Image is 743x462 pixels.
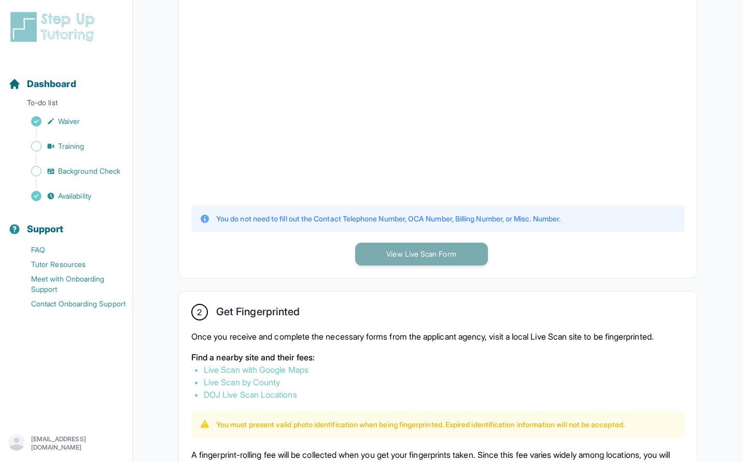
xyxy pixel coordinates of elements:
[8,10,101,44] img: logo
[8,139,132,153] a: Training
[8,297,132,311] a: Contact Onboarding Support
[8,272,132,297] a: Meet with Onboarding Support
[197,306,202,318] span: 2
[8,189,132,203] a: Availability
[27,77,76,91] span: Dashboard
[58,141,85,151] span: Training
[4,97,128,112] p: To-do list
[204,389,297,400] a: DOJ Live Scan Locations
[8,434,124,453] button: [EMAIL_ADDRESS][DOMAIN_NAME]
[191,351,684,363] p: Find a nearby site and their fees:
[58,191,91,201] span: Availability
[204,377,280,387] a: Live Scan by County
[355,248,488,259] a: View Live Scan Form
[31,435,124,452] p: [EMAIL_ADDRESS][DOMAIN_NAME]
[58,166,120,176] span: Background Check
[216,214,560,224] p: You do not need to fill out the Contact Telephone Number, OCA Number, Billing Number, or Misc. Nu...
[216,419,625,430] p: You must present valid photo identification when being fingerprinted. Expired identification info...
[8,77,76,91] a: Dashboard
[27,222,64,236] span: Support
[58,116,80,127] span: Waiver
[191,330,684,343] p: Once you receive and complete the necessary forms from the applicant agency, visit a local Live S...
[8,164,132,178] a: Background Check
[8,114,132,129] a: Waiver
[4,205,128,241] button: Support
[8,243,132,257] a: FAQ
[216,305,300,322] h2: Get Fingerprinted
[4,60,128,95] button: Dashboard
[355,243,488,265] button: View Live Scan Form
[204,365,309,375] a: Live Scan with Google Maps
[8,257,132,272] a: Tutor Resources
